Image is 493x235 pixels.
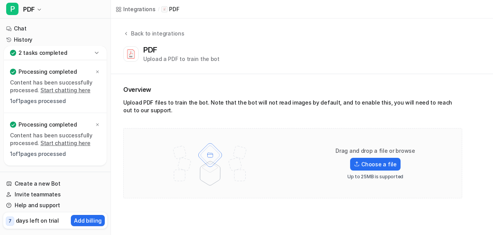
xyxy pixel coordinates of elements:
a: Chat [3,23,107,34]
a: Integrations [116,5,156,13]
p: days left on trial [16,216,59,225]
img: File upload illustration [160,136,260,190]
p: Content has been successfully processed. [10,132,101,147]
div: Upload a PDF to train the bot [143,55,220,63]
p: 1 of 1 pages processed [10,97,101,105]
a: Reports [3,46,107,56]
p: PDF [169,5,179,13]
a: Start chatting here [40,140,91,146]
label: Choose a file [350,158,400,171]
p: Processing completed [18,121,77,128]
a: Help and support [3,200,107,211]
p: 2 tasks completed [18,49,67,57]
a: Create a new Bot [3,178,107,189]
p: Up to 25MB is supported [347,174,403,180]
span: P [6,3,18,15]
h2: Overview [123,85,462,94]
img: PDF icon [163,7,166,11]
p: 7 [8,218,12,225]
p: Drag and drop a file or browse [335,147,415,155]
div: Back to integrations [129,29,184,37]
span: / [158,6,159,13]
img: Upload icon [354,161,360,167]
div: PDF [143,45,160,54]
a: PDF iconPDF [161,5,179,13]
div: Integrations [123,5,156,13]
a: History [3,34,107,45]
p: 1 of 1 pages processed [10,150,101,158]
button: Add billing [71,215,105,226]
span: PDF [23,4,35,15]
div: Upload PDF files to train the bot. Note that the bot will not read images by default, and to enab... [123,99,462,117]
button: Back to integrations [123,29,184,45]
p: Content has been successfully processed. [10,79,101,94]
p: Add billing [74,216,102,225]
p: Processing completed [18,68,77,76]
a: Start chatting here [40,87,91,93]
a: Invite teammates [3,189,107,200]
